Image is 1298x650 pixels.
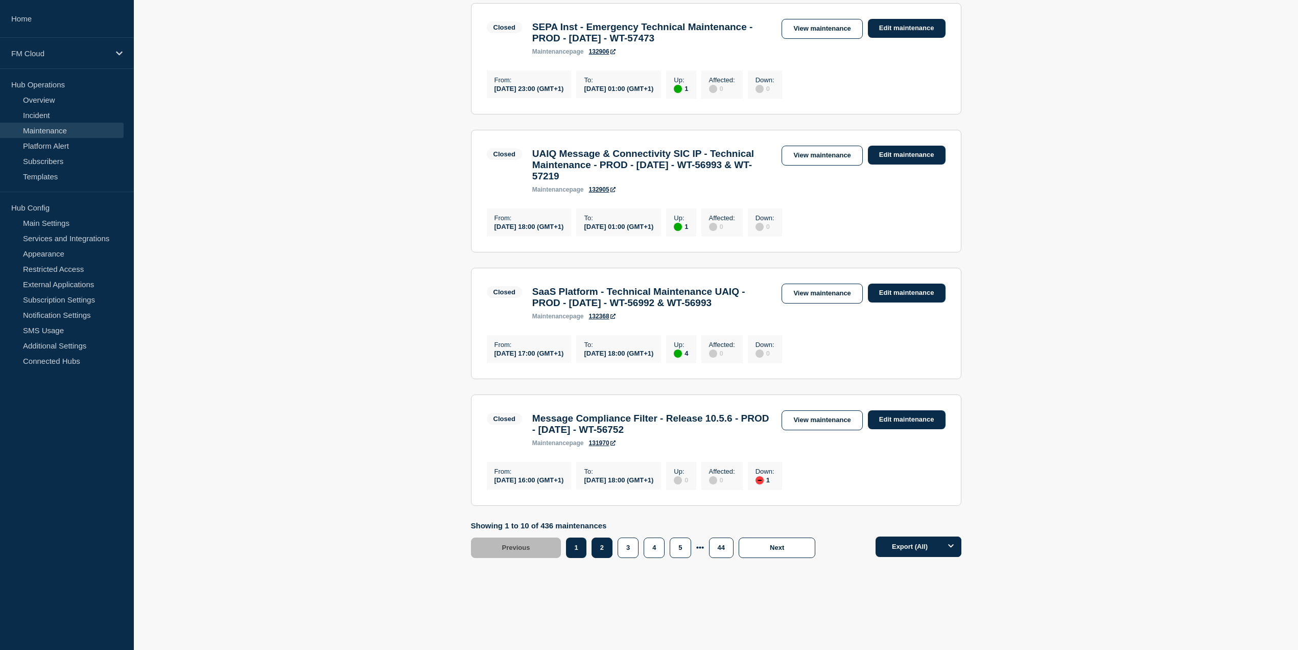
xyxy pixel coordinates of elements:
[674,475,688,484] div: 0
[756,475,774,484] div: 1
[756,476,764,484] div: down
[756,222,774,231] div: 0
[11,49,109,58] p: FM Cloud
[709,214,735,222] p: Affected :
[532,48,570,55] span: maintenance
[674,476,682,484] div: disabled
[941,537,961,557] button: Options
[584,468,653,475] p: To :
[739,538,815,558] button: Next
[584,76,653,84] p: To :
[756,76,774,84] p: Down :
[674,341,688,349] p: Up :
[782,284,862,304] a: View maintenance
[584,222,653,230] div: [DATE] 01:00 (GMT+1)
[494,468,564,475] p: From :
[532,439,570,447] span: maintenance
[532,148,772,182] h3: UAIQ Message & Connectivity SIC IP - Technical Maintenance - PROD - [DATE] - WT-56993 & WT-57219
[494,341,564,349] p: From :
[709,222,735,231] div: 0
[592,538,612,558] button: 2
[674,222,688,231] div: 1
[868,410,946,429] a: Edit maintenance
[584,341,653,349] p: To :
[532,48,584,55] p: page
[494,349,564,357] div: [DATE] 17:00 (GMT+1)
[618,538,639,558] button: 3
[782,410,862,430] a: View maintenance
[494,214,564,222] p: From :
[493,150,515,158] div: Closed
[868,284,946,303] a: Edit maintenance
[674,76,688,84] p: Up :
[709,538,734,558] button: 44
[709,76,735,84] p: Affected :
[584,214,653,222] p: To :
[756,350,764,358] div: disabled
[756,341,774,349] p: Down :
[709,475,735,484] div: 0
[868,146,946,165] a: Edit maintenance
[589,186,616,193] a: 132905
[876,537,961,557] button: Export (All)
[589,48,616,55] a: 132906
[709,223,717,231] div: disabled
[494,475,564,484] div: [DATE] 16:00 (GMT+1)
[493,288,515,296] div: Closed
[644,538,665,558] button: 4
[674,468,688,475] p: Up :
[756,349,774,358] div: 0
[709,85,717,93] div: disabled
[471,538,561,558] button: Previous
[709,84,735,93] div: 0
[493,415,515,423] div: Closed
[493,24,515,31] div: Closed
[709,476,717,484] div: disabled
[756,468,774,475] p: Down :
[532,313,584,320] p: page
[532,286,772,309] h3: SaaS Platform - Technical Maintenance UAIQ - PROD - [DATE] - WT-56992 & WT-56993
[782,19,862,39] a: View maintenance
[532,186,570,193] span: maintenance
[674,350,682,358] div: up
[566,538,586,558] button: 1
[502,544,530,551] span: Previous
[756,223,764,231] div: disabled
[471,521,821,530] p: Showing 1 to 10 of 436 maintenances
[709,468,735,475] p: Affected :
[709,341,735,349] p: Affected :
[584,475,653,484] div: [DATE] 18:00 (GMT+1)
[589,313,616,320] a: 132368
[584,349,653,357] div: [DATE] 18:00 (GMT+1)
[868,19,946,38] a: Edit maintenance
[756,85,764,93] div: disabled
[709,349,735,358] div: 0
[532,439,584,447] p: page
[532,413,772,435] h3: Message Compliance Filter - Release 10.5.6 - PROD - [DATE] - WT-56752
[674,84,688,93] div: 1
[532,186,584,193] p: page
[674,349,688,358] div: 4
[532,21,772,44] h3: SEPA Inst - Emergency Technical Maintenance - PROD - [DATE] - WT-57473
[589,439,616,447] a: 131970
[532,313,570,320] span: maintenance
[756,84,774,93] div: 0
[674,214,688,222] p: Up :
[756,214,774,222] p: Down :
[670,538,691,558] button: 5
[494,84,564,92] div: [DATE] 23:00 (GMT+1)
[674,85,682,93] div: up
[494,76,564,84] p: From :
[494,222,564,230] div: [DATE] 18:00 (GMT+1)
[770,544,784,551] span: Next
[674,223,682,231] div: up
[709,350,717,358] div: disabled
[782,146,862,166] a: View maintenance
[584,84,653,92] div: [DATE] 01:00 (GMT+1)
